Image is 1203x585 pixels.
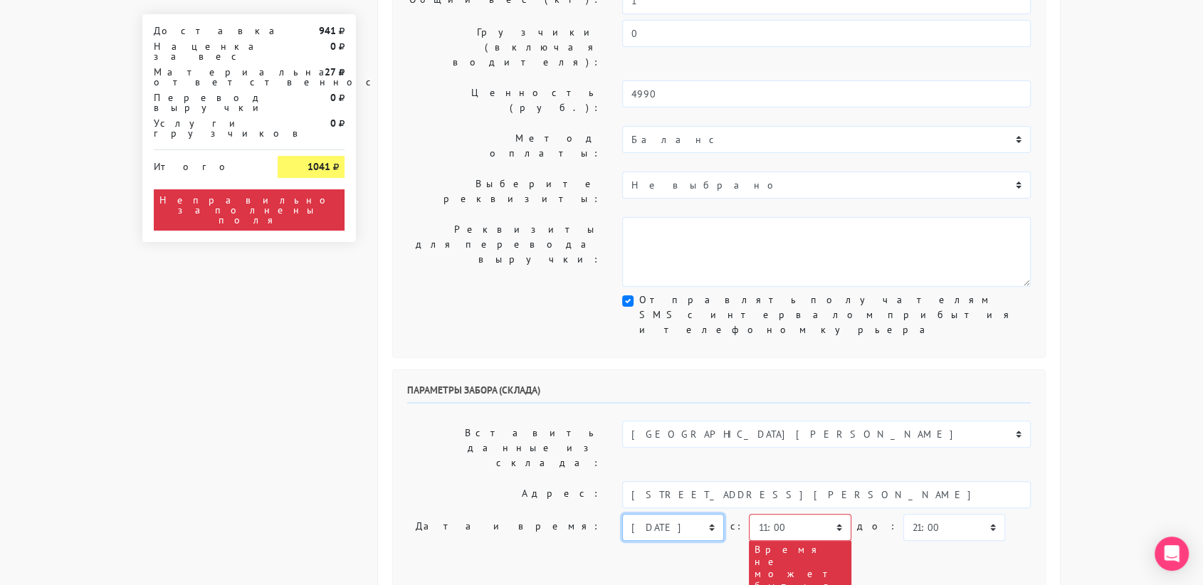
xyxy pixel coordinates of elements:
div: Неправильно заполнены поля [154,189,345,231]
div: Итого [154,156,256,172]
strong: 0 [330,117,336,130]
div: Перевод выручки [143,93,267,112]
label: c: [730,514,743,539]
label: Отправлять получателям SMS с интервалом прибытия и телефоном курьера [639,292,1031,337]
label: до: [857,514,898,539]
label: Ценность (руб.): [396,80,611,120]
label: Вставить данные из склада: [396,421,611,475]
strong: 1041 [308,160,330,173]
div: Open Intercom Messenger [1155,537,1189,571]
div: Услуги грузчиков [143,118,267,138]
strong: 27 [325,65,336,78]
div: Наценка за вес [143,41,267,61]
label: Реквизиты для перевода выручки: [396,217,611,287]
label: Выберите реквизиты: [396,172,611,211]
div: Доставка [143,26,267,36]
label: Грузчики (включая водителя): [396,20,611,75]
strong: 0 [330,40,336,53]
strong: 0 [330,91,336,104]
div: Материальная ответственность [143,67,267,87]
label: Метод оплаты: [396,126,611,166]
label: Адрес: [396,481,611,508]
strong: 941 [319,24,336,37]
h6: Параметры забора (склада) [407,384,1031,404]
